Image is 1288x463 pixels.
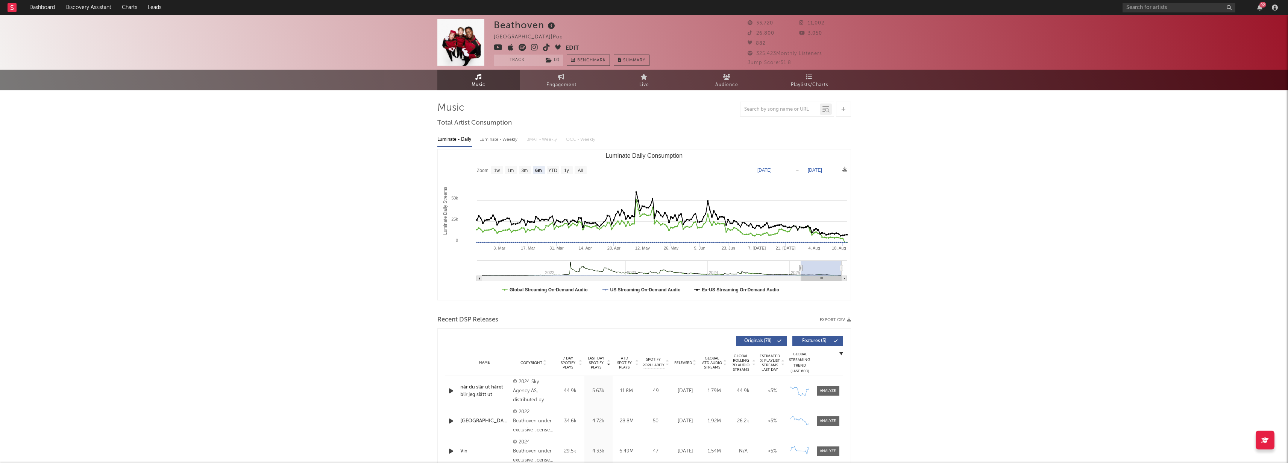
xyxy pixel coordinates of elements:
span: 7 Day Spotify Plays [558,356,578,370]
text: 3m [521,168,528,173]
span: Jump Score: 51.8 [748,60,791,65]
text: 18. Aug [832,246,846,250]
div: 92 [1259,2,1266,8]
text: Luminate Daily Consumption [605,152,683,159]
text: 26. May [663,246,678,250]
span: Global ATD Audio Streams [702,356,722,370]
div: 34.6k [558,417,583,425]
div: Luminate - Weekly [479,133,519,146]
input: Search for artists [1123,3,1235,12]
span: ( 2 ) [541,55,563,66]
div: Beathoven [494,19,557,31]
text: 9. Jun [694,246,705,250]
span: Last Day Spotify Plays [586,356,606,370]
div: 49 [643,387,669,395]
a: Music [437,70,520,90]
text: 1m [507,168,514,173]
div: 26.2k [731,417,756,425]
div: 4.33k [586,448,611,455]
div: [DATE] [673,387,698,395]
text: 7. [DATE] [748,246,766,250]
span: Benchmark [577,56,606,65]
div: Luminate - Daily [437,133,472,146]
span: 325,423 Monthly Listeners [748,51,822,56]
button: Features(3) [792,336,843,346]
text: 28. Apr [607,246,620,250]
text: Global Streaming On-Demand Audio [510,287,588,292]
div: 28.8M [614,417,639,425]
text: → [795,168,800,173]
span: 11,002 [799,21,824,26]
button: Summary [614,55,649,66]
div: <5% [760,448,785,455]
div: 6.49M [614,448,639,455]
a: Benchmark [567,55,610,66]
a: når du slår ut håret blir jeg slått ut [460,384,510,398]
text: 1w [494,168,500,173]
text: Luminate Daily Streams [442,187,448,235]
div: [DATE] [673,448,698,455]
text: 1y [564,168,569,173]
span: Live [639,81,649,90]
text: 50k [451,196,458,200]
span: Originals ( 78 ) [741,339,775,343]
div: 47 [643,448,669,455]
span: Global Rolling 7D Audio Streams [731,354,751,372]
span: Music [472,81,485,90]
text: 31. Mar [549,246,564,250]
text: All [578,168,583,173]
div: [GEOGRAPHIC_DATA] | Pop [494,33,572,42]
div: © 2022 Beathoven under exclusive license to Warner Music Norway AS [513,408,554,435]
span: Spotify Popularity [642,357,664,368]
span: Playlists/Charts [791,81,828,90]
a: Vin [460,448,510,455]
a: Live [603,70,686,90]
div: <5% [760,417,785,425]
div: 4.72k [586,417,611,425]
span: Audience [715,81,738,90]
span: 3,050 [799,31,822,36]
div: © 2024 Sky Agency AS, distributed by Universal Music AB [513,378,554,405]
text: 17. Mar [521,246,535,250]
div: 29.5k [558,448,583,455]
text: Ex-US Streaming On-Demand Audio [702,287,779,292]
text: YTD [548,168,557,173]
text: [DATE] [757,168,772,173]
text: 21. [DATE] [775,246,795,250]
a: [GEOGRAPHIC_DATA] [460,417,510,425]
text: Zoom [477,168,488,173]
span: Released [674,361,692,365]
button: Export CSV [820,318,851,322]
span: 26,800 [748,31,774,36]
text: 4. Aug [808,246,820,250]
a: Audience [686,70,768,90]
span: 33,720 [748,21,773,26]
text: 25k [451,217,458,221]
div: 1.92M [702,417,727,425]
text: 12. May [635,246,650,250]
a: Playlists/Charts [768,70,851,90]
div: 1.79M [702,387,727,395]
span: Copyright [520,361,542,365]
input: Search by song name or URL [740,107,820,113]
div: Global Streaming Trend (Last 60D) [789,352,811,374]
text: [DATE] [808,168,822,173]
span: ATD Spotify Plays [614,356,634,370]
button: Track [494,55,541,66]
button: Originals(78) [736,336,787,346]
text: 23. Jun [721,246,735,250]
div: 50 [643,417,669,425]
span: Engagement [546,81,576,90]
text: US Streaming On-Demand Audio [610,287,680,292]
text: 6m [535,168,542,173]
div: 5.63k [586,387,611,395]
div: Name [460,360,510,366]
span: 882 [748,41,766,46]
button: (2) [541,55,563,66]
div: <5% [760,387,785,395]
a: Engagement [520,70,603,90]
text: 14. Apr [578,246,592,250]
